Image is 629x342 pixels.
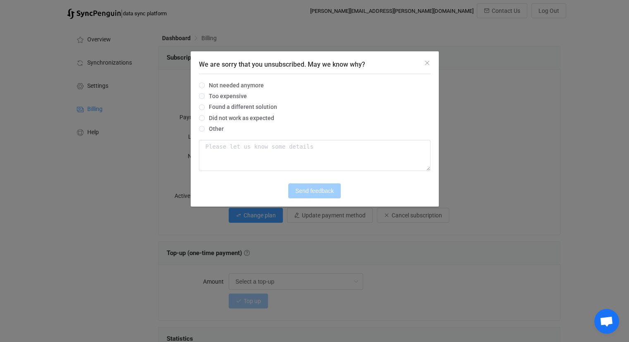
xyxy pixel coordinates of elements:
[205,82,264,89] span: Not needed anymore
[205,125,224,132] span: Other
[205,104,277,110] span: Found a different solution
[424,60,430,67] button: Close
[191,51,439,207] div: We are sorry that you unsubscribed. May we know why?
[199,60,365,68] span: We are sorry that you unsubscribed. May we know why?
[205,115,274,121] span: Did not work as expected
[295,188,334,194] span: Send feedback
[594,309,619,334] div: Open chat
[205,93,247,99] span: Too expensive
[288,183,341,198] button: Send feedback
